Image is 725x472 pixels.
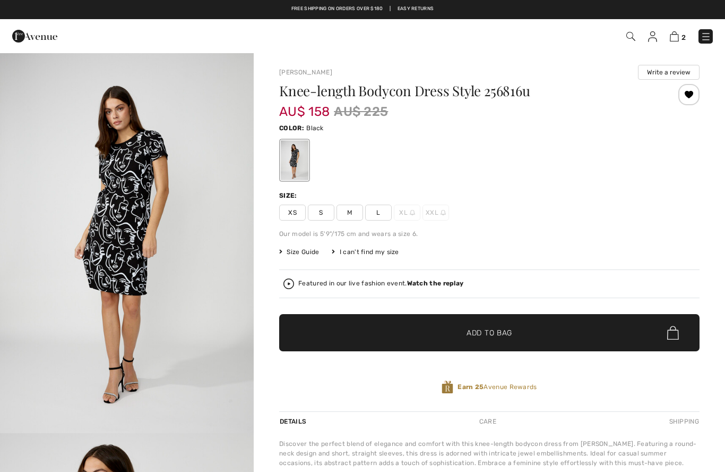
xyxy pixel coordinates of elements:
button: Add to Bag [279,314,700,351]
span: AU$ 158 [279,94,330,119]
span: XL [394,205,420,221]
span: M [336,205,363,221]
span: S [308,205,334,221]
img: Avenue Rewards [442,380,453,394]
img: ring-m.svg [441,210,446,215]
img: Search [626,32,635,41]
div: Shipping [667,412,700,431]
a: Free shipping on orders over $180 [291,5,383,13]
span: Size Guide [279,247,319,257]
span: XXL [422,205,449,221]
img: ring-m.svg [410,210,415,215]
a: Easy Returns [398,5,434,13]
a: [PERSON_NAME] [279,69,332,76]
span: AU$ 225 [334,102,388,121]
strong: Watch the replay [407,280,464,287]
div: Details [279,412,309,431]
div: I can't find my size [332,247,399,257]
span: Black [306,124,324,132]
div: Black [281,140,308,180]
img: Bag.svg [667,326,679,340]
a: 2 [670,30,686,43]
span: | [390,5,391,13]
h1: Knee-length Bodycon Dress Style 256816u [279,84,629,98]
div: Our model is 5'9"/175 cm and wears a size 6. [279,229,700,239]
img: Shopping Bag [670,31,679,41]
div: Size: [279,191,299,200]
span: Color: [279,124,304,132]
strong: Earn 25 [458,383,484,391]
span: XS [279,205,306,221]
img: Menu [701,31,711,42]
button: Write a review [638,65,700,80]
img: Watch the replay [283,279,294,289]
img: My Info [648,31,657,42]
div: Discover the perfect blend of elegance and comfort with this knee-length bodycon dress from [PERS... [279,439,700,468]
span: Add to Bag [467,327,512,339]
div: Featured in our live fashion event. [298,280,463,287]
span: Avenue Rewards [458,382,537,392]
span: 2 [681,33,686,41]
span: L [365,205,392,221]
div: Care [470,412,505,431]
a: 1ère Avenue [12,30,57,40]
img: 1ère Avenue [12,26,57,47]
